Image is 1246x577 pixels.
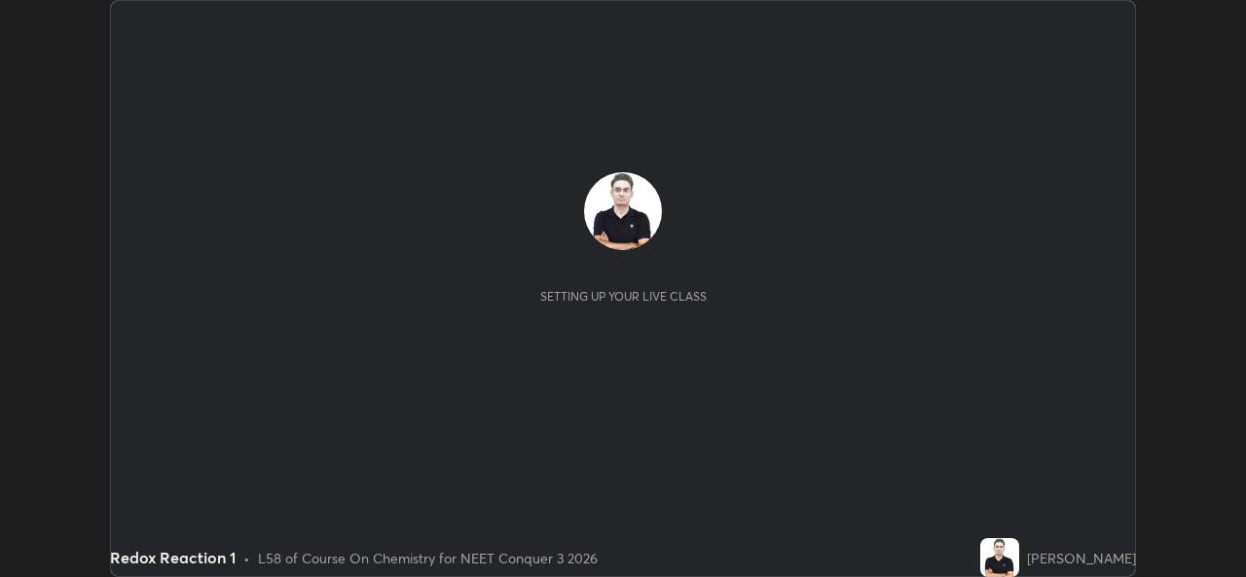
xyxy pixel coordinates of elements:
[980,538,1019,577] img: 07289581f5164c24b1d22cb8169adb0f.jpg
[584,172,662,250] img: 07289581f5164c24b1d22cb8169adb0f.jpg
[1027,548,1136,568] div: [PERSON_NAME]
[110,546,236,569] div: Redox Reaction 1
[258,548,598,568] div: L58 of Course On Chemistry for NEET Conquer 3 2026
[243,548,250,568] div: •
[540,289,707,304] div: Setting up your live class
